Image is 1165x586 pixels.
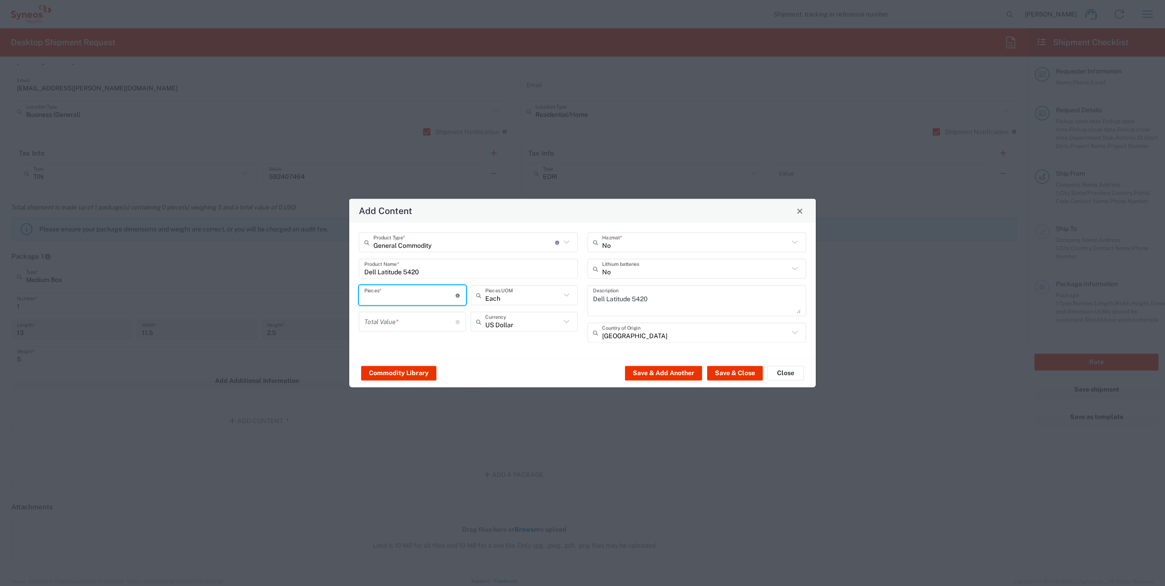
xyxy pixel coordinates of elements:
[361,366,436,380] button: Commodity Library
[359,204,412,217] h4: Add Content
[767,366,804,380] button: Close
[707,366,763,380] button: Save & Close
[625,366,702,380] button: Save & Add Another
[793,204,806,217] button: Close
